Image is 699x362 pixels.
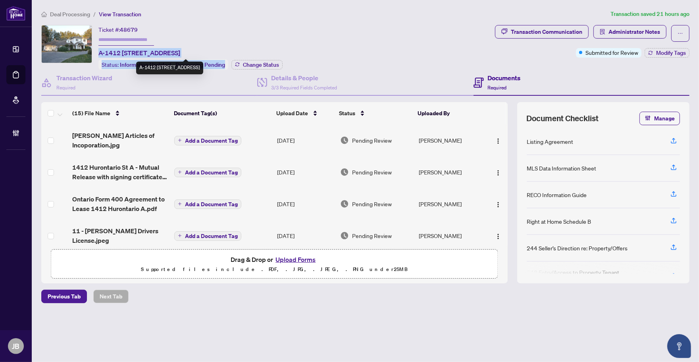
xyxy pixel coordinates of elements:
[273,102,336,124] th: Upload Date
[72,226,168,245] span: 11 - [PERSON_NAME] Drivers License.jpeg
[174,230,241,241] button: Add a Document Tag
[231,60,283,70] button: Change Status
[243,62,279,68] span: Change Status
[274,156,337,188] td: [DATE]
[271,85,337,91] span: 3/3 Required Fields Completed
[69,102,171,124] th: (15) File Name
[339,109,355,118] span: Status
[42,25,92,63] img: IMG-W12303059_1.jpg
[527,113,599,124] span: Document Checklist
[340,231,349,240] img: Document Status
[495,25,589,39] button: Transaction Communication
[336,102,414,124] th: Status
[271,73,337,83] h4: Details & People
[492,197,505,210] button: Logo
[120,26,138,33] span: 48679
[678,31,683,36] span: ellipsis
[171,102,273,124] th: Document Tag(s)
[12,341,20,352] span: JB
[98,59,228,70] div: Status:
[495,138,501,144] img: Logo
[527,137,573,146] div: Listing Agreement
[416,156,485,188] td: [PERSON_NAME]
[93,290,129,303] button: Next Tab
[527,190,587,199] div: RECO Information Guide
[185,233,238,239] span: Add a Document Tag
[527,164,596,172] div: MLS Data Information Sheet
[495,201,501,208] img: Logo
[610,10,689,19] article: Transaction saved 21 hours ago
[492,166,505,178] button: Logo
[639,112,680,125] button: Manage
[352,199,392,208] span: Pending Review
[593,25,666,39] button: Administrator Notes
[72,109,110,118] span: (15) File Name
[174,231,241,241] button: Add a Document Tag
[495,170,501,176] img: Logo
[72,194,168,213] span: Ontario Form 400 Agreement to Lease 1412 Hurontario A.pdf
[492,229,505,242] button: Logo
[231,254,318,265] span: Drag & Drop or
[654,112,675,125] span: Manage
[99,11,141,18] span: View Transaction
[48,290,81,303] span: Previous Tab
[56,73,112,83] h4: Transaction Wizard
[274,220,337,252] td: [DATE]
[340,168,349,176] img: Document Status
[352,231,392,240] span: Pending Review
[120,61,225,68] span: Information Updated - Processing Pending
[56,85,75,91] span: Required
[174,168,241,177] button: Add a Document Tag
[340,136,349,145] img: Document Status
[185,138,238,143] span: Add a Document Tag
[174,136,241,145] button: Add a Document Tag
[416,220,485,252] td: [PERSON_NAME]
[352,136,392,145] span: Pending Review
[414,102,483,124] th: Uploaded By
[174,135,241,145] button: Add a Document Tag
[185,170,238,175] span: Add a Document Tag
[41,290,87,303] button: Previous Tab
[585,48,638,57] span: Submitted for Review
[416,124,485,156] td: [PERSON_NAME]
[492,134,505,147] button: Logo
[72,131,168,150] span: [PERSON_NAME] Articles of Incoporation.jpg
[527,217,591,226] div: Right at Home Schedule B
[6,6,25,21] img: logo
[136,62,203,74] div: A-1412 [STREET_ADDRESS]
[352,168,392,176] span: Pending Review
[274,124,337,156] td: [DATE]
[178,138,182,142] span: plus
[608,25,660,38] span: Administrator Notes
[50,11,90,18] span: Deal Processing
[174,167,241,177] button: Add a Document Tag
[178,202,182,206] span: plus
[645,48,689,58] button: Modify Tags
[41,12,47,17] span: home
[488,73,521,83] h4: Documents
[98,25,138,34] div: Ticket #:
[72,163,168,182] span: 1412 Hurontario St A - Mutual Release with signing certificate 1 EXECUTED.pdf
[495,233,501,240] img: Logo
[488,85,507,91] span: Required
[340,199,349,208] img: Document Status
[667,334,691,358] button: Open asap
[527,244,628,252] div: 244 Seller’s Direction re: Property/Offers
[273,254,318,265] button: Upload Forms
[178,170,182,174] span: plus
[274,188,337,220] td: [DATE]
[276,109,308,118] span: Upload Date
[185,201,238,207] span: Add a Document Tag
[98,48,180,58] span: A-1412 [STREET_ADDRESS]
[511,25,582,38] div: Transaction Communication
[600,29,605,35] span: solution
[93,10,96,19] li: /
[416,188,485,220] td: [PERSON_NAME]
[656,50,686,56] span: Modify Tags
[51,250,498,279] span: Drag & Drop orUpload FormsSupported files include .PDF, .JPG, .JPEG, .PNG under25MB
[56,265,493,274] p: Supported files include .PDF, .JPG, .JPEG, .PNG under 25 MB
[174,199,241,209] button: Add a Document Tag
[178,234,182,238] span: plus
